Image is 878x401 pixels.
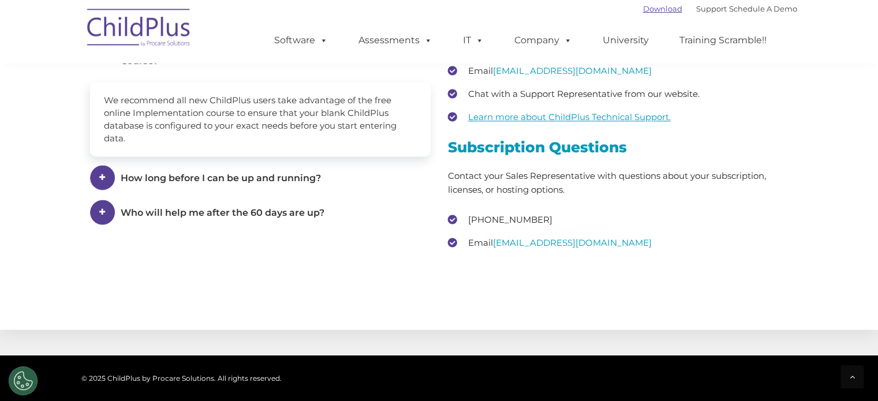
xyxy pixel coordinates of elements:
a: [EMAIL_ADDRESS][DOMAIN_NAME] [493,237,652,248]
li: Email [448,234,789,252]
span: © 2025 ChildPlus by Procare Solutions. All rights reserved. [81,374,282,383]
div: We recommend all new ChildPlus users take advantage of the free online Implementation course to e... [90,83,431,156]
a: Software [263,29,339,52]
p: Contact your Sales Representative with questions about your subscription, licenses, or hosting op... [448,169,789,197]
a: Support [696,4,727,13]
li: [PHONE_NUMBER] [448,211,789,228]
img: ChildPlus by Procare Solutions [81,1,197,58]
a: Training Scramble!! [668,29,778,52]
span: Who will help me after the 60 days are up? [121,207,324,218]
h3: Subscription Questions [448,140,789,155]
a: Schedule A Demo [729,4,797,13]
font: | [643,4,797,13]
a: [EMAIL_ADDRESS][DOMAIN_NAME] [493,65,652,76]
a: University [591,29,660,52]
a: Company [503,29,584,52]
li: Chat with a Support Representative from our website. [448,85,789,103]
a: Assessments [347,29,444,52]
li: Email [448,62,789,80]
button: Cookies Settings [9,366,38,395]
a: IT [451,29,495,52]
span: How long before I can be up and running? [121,173,321,183]
a: Download [643,4,682,13]
a: Learn more about ChildPlus Technical Support. [468,111,671,122]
